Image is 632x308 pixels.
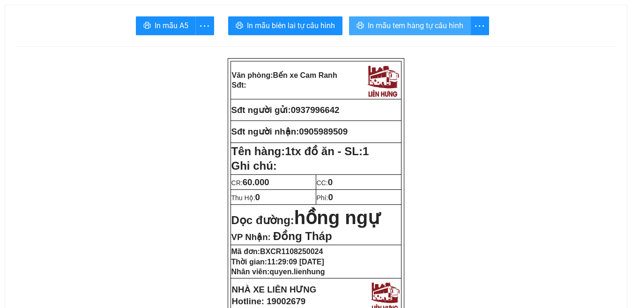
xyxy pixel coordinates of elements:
[317,194,333,202] span: Phí:
[363,145,369,158] span: 1
[231,105,291,115] strong: Sđt người gửi:
[294,207,379,228] span: hồng ngự
[247,20,335,31] span: In mẫu biên lai tự cấu hình
[317,179,333,187] span: CC:
[470,16,489,35] button: more
[273,230,332,242] span: Đồng Tháp
[471,20,489,32] span: more
[155,20,188,31] span: In mẫu A5
[232,81,246,89] strong: Sđt:
[231,268,325,276] strong: Nhân viên:
[231,145,369,158] strong: Tên hàng:
[368,20,463,31] span: In mẫu tem hàng tự cấu hình
[231,194,260,202] span: Thu Hộ:
[231,127,299,136] strong: Sđt người nhận:
[232,71,337,79] strong: Văn phòng:
[243,177,269,187] span: 60.000
[231,159,277,172] span: Ghi chú:
[196,20,214,32] span: more
[269,268,325,276] span: quyen.lienhung
[328,192,333,202] span: 0
[365,62,401,98] img: logo
[231,258,324,266] strong: Thời gian:
[328,177,333,187] span: 0
[143,22,151,30] span: printer
[136,16,196,35] button: printerIn mẫu A5
[255,192,260,202] span: 0
[273,71,337,79] span: Bến xe Cam Ranh
[357,22,364,30] span: printer
[231,248,323,255] strong: Mã đơn:
[231,179,269,187] span: CR:
[232,285,317,294] strong: NHÀ XE LIÊN HƯNG
[231,232,271,242] span: VP Nhận:
[232,296,306,306] strong: Hotline: 19002679
[291,105,340,115] span: 0937996642
[267,258,324,266] span: 11:29:09 [DATE]
[236,22,243,30] span: printer
[195,16,214,35] button: more
[299,127,348,136] span: 0905989509
[349,16,471,35] button: printerIn mẫu tem hàng tự cấu hình
[285,145,369,158] span: 1tx đồ ăn - SL:
[260,248,323,255] span: BXCR1108250024
[231,214,380,226] strong: Dọc đường:
[228,16,342,35] button: printerIn mẫu biên lai tự cấu hình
